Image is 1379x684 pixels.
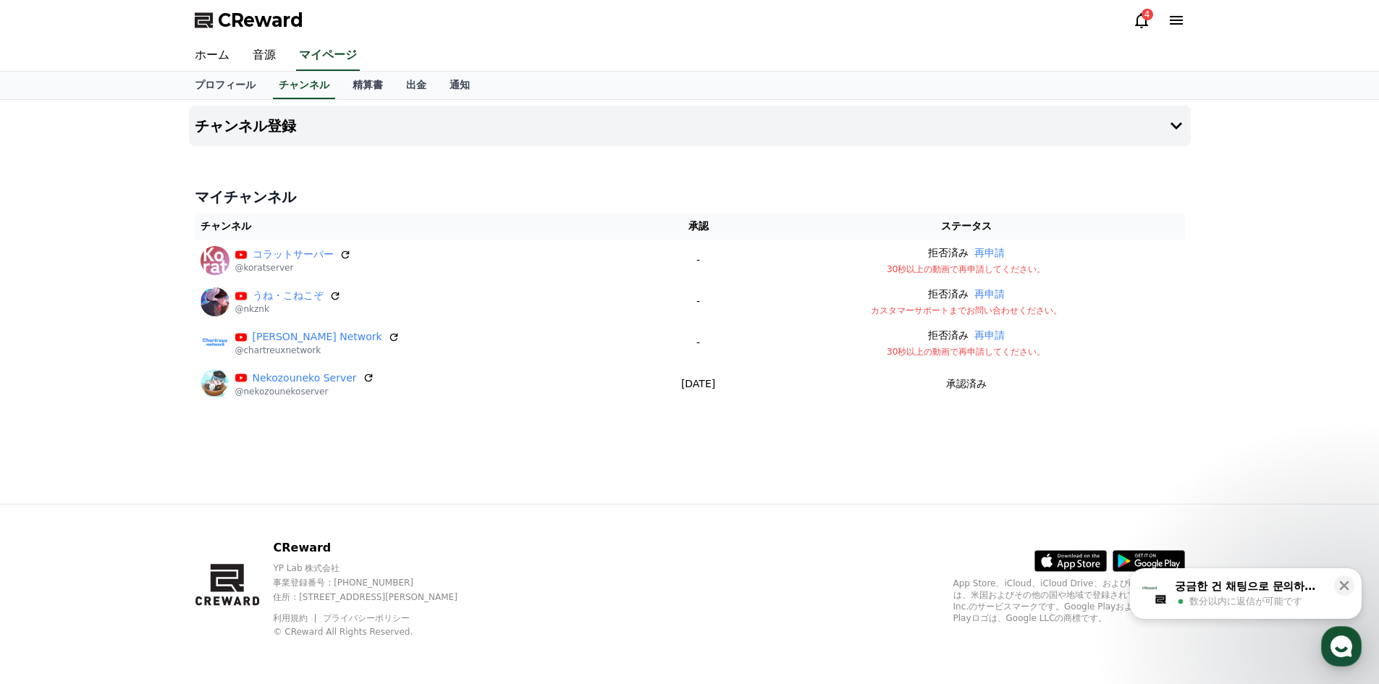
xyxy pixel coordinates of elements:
p: カスタマーサポートまでお問い合わせください。 [754,305,1179,316]
p: @nkznk [235,303,341,315]
p: - [654,294,742,309]
p: - [654,253,742,268]
p: 30秒以上の動画で再申請してください。 [754,263,1179,275]
a: CReward [195,9,303,32]
p: © CReward All Rights Reserved. [273,626,482,638]
span: ホーム [37,481,63,492]
a: 利用規約 [273,613,319,623]
p: 承認済み [946,376,987,392]
div: 4 [1142,9,1153,20]
p: App Store、iCloud、iCloud Drive、およびiTunes Storeは、米国およびその他の国や地域で登録されているApple Inc.のサービスマークです。Google P... [953,578,1185,624]
p: @koratserver [235,262,351,274]
a: 出金 [395,72,438,99]
p: 住所 : [STREET_ADDRESS][PERSON_NAME] [273,591,482,603]
th: 承認 [649,213,748,240]
a: チャット [96,459,187,495]
a: Nekozouneko Server [253,371,357,386]
a: マイページ [296,41,360,71]
p: [DATE] [654,376,742,392]
p: 拒否済み [928,245,969,261]
p: @nekozounekoserver [235,386,374,397]
a: 4 [1133,12,1150,29]
a: うね・こねこぞ [253,288,324,303]
h4: チャンネル登録 [195,118,296,134]
a: 設定 [187,459,278,495]
span: 設定 [224,481,241,492]
a: プライバシーポリシー [323,613,410,623]
p: @chartreuxnetwork [235,345,400,356]
a: コラットサーバー [253,247,334,262]
span: CReward [218,9,303,32]
span: チャット [124,481,159,493]
a: ホーム [4,459,96,495]
img: Chartreux Network [201,329,229,358]
a: 精算書 [341,72,395,99]
th: ステータス [748,213,1185,240]
img: うね・こねこぞ [201,287,229,316]
button: 再申請 [974,328,1005,343]
button: 再申請 [974,245,1005,261]
p: CReward [273,539,482,557]
h4: マイチャンネル [195,187,1185,207]
p: YP Lab 株式会社 [273,562,482,574]
a: チャンネル [273,72,335,99]
p: 拒否済み [928,287,969,302]
a: [PERSON_NAME] Network [253,329,382,345]
a: ホーム [183,41,241,71]
p: 事業登録番号 : [PHONE_NUMBER] [273,577,482,588]
a: 音源 [241,41,287,71]
th: チャンネル [195,213,649,240]
a: 通知 [438,72,481,99]
a: プロフィール [183,72,267,99]
p: - [654,335,742,350]
button: チャンネル登録 [189,106,1191,146]
p: 30秒以上の動画で再申請してください。 [754,346,1179,358]
button: 再申請 [974,287,1005,302]
img: Nekozouneko Server [201,369,229,398]
p: 拒否済み [928,328,969,343]
img: コラットサーバー [201,246,229,275]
